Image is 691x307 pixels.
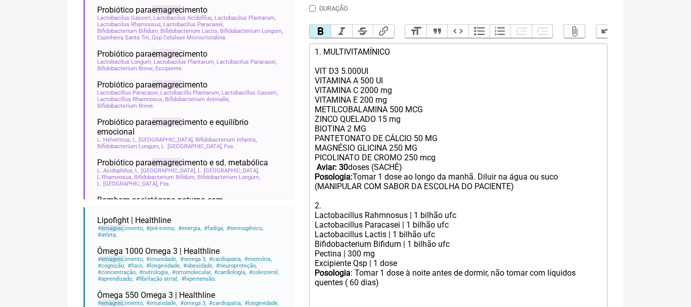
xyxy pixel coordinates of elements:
span: cardiopatia [208,256,242,262]
span: cognição [97,262,125,269]
span: colesterol [248,269,279,276]
div: Excipiente Qsp | 1 dose [315,258,602,268]
button: Bold [310,25,331,38]
span: omega 3 [179,300,206,306]
span: Probiótico para imento e equilíbrio emocional [97,117,285,137]
span: L. [GEOGRAPHIC_DATA] [161,143,223,150]
span: omega 3 [179,256,206,262]
span: imento [97,225,144,232]
span: fadiga [203,225,225,232]
span: pré-treino [146,225,176,232]
span: fibrilação atrial [135,276,179,282]
span: Bifidobacterium Animalle [165,96,230,103]
button: Heading [405,25,426,38]
span: Bifidobacterium Breve [97,103,154,109]
span: Fos [160,181,170,187]
button: Undo [596,25,618,38]
span: Qsp Celulose Microcristalina [152,34,227,41]
span: emagrec [101,256,125,262]
span: Excipiente [155,65,183,72]
span: obesidade [183,262,214,269]
span: Fos [224,143,235,150]
div: BIOTINA 2 MG [315,124,602,134]
span: Lactobacilus Plantarum [214,15,276,21]
span: Lipofight | Healthline [97,215,171,225]
span: Espinheira Santa Tm [97,34,150,41]
button: Decrease Level [510,25,532,38]
span: emagrec [152,80,183,90]
span: longevidade [244,300,279,306]
button: Quote [426,25,448,38]
span: L. [GEOGRAPHIC_DATA] [97,181,158,187]
span: emagrec [101,225,125,232]
span: Bifidobacterium Breve [97,65,154,72]
button: Increase Level [532,25,553,38]
span: Probiótico para imento [97,80,207,90]
span: Bifidobacterium Infantis [195,137,257,143]
span: Lactobacilus Longum [97,59,152,65]
span: Bifidobacterium Bifidum [134,174,196,181]
span: cardiologia [213,269,247,276]
span: Lactobacilus Paracasei [163,21,224,28]
span: hipertensão [180,276,216,282]
span: Bifidobacterium Longum [97,143,160,150]
button: Strikethrough [352,25,373,38]
button: Bullets [468,25,490,38]
span: Lactobacilus Acidofilus [153,15,213,21]
span: emagrec [152,5,183,15]
div: 1. MULTIVITAMÍNICO VIT D3 5.000UI VITAMINA A 500 UI VITAMINA C 2000 mg VITAMINA E 200 mg METILCOB... [315,47,602,124]
button: Attach Files [564,25,585,38]
span: memória [244,256,272,262]
div: PANTETONATO DE CÁLCIO 50 MG MAGNÉSIO GLICINA 250 MG PICOLINATO DE CROMO 250 mcg doses (SACHÊ) Tom... [315,134,602,210]
span: Lactobacillus Paracasei [97,90,159,96]
button: Numbers [490,25,511,38]
span: emagrec [152,49,183,59]
span: L. [GEOGRAPHIC_DATA] [133,137,194,143]
div: Lactobacillus Lactis | 1 bilhão ufc [315,230,602,239]
strong: Posologia [315,268,351,278]
span: Bifidobacterium Bifidum [97,28,159,34]
span: aprendizado [97,276,134,282]
span: Probiótico para imento e sd. metabólica [97,158,268,167]
span: Lactobacilus Paracasei [217,59,277,65]
span: atleta [97,232,118,238]
span: Ômega 550 Omega 3 | Healthline [97,290,215,300]
span: longevidade [145,262,181,269]
span: Lactobacillus Gasseri [222,90,278,96]
span: energia [177,225,201,232]
span: L. Acidophilus [97,167,134,174]
span: imento [97,256,144,262]
span: Lactobacillus Rhamnosus [97,96,163,103]
span: L. Helveticus [97,137,131,143]
div: Lactobacillus Paracasei | 1 bilhão ufc [315,220,602,230]
div: Pectina | 300 mg [315,249,602,258]
button: Code [447,25,468,38]
button: Link [373,25,394,38]
span: termogênico [226,225,264,232]
span: L. [GEOGRAPHIC_DATA] [135,167,196,174]
label: Duração [319,5,348,12]
div: Lactobacillus Rahmnosus | 1 bilhão ufc [315,210,602,220]
span: foco [127,262,144,269]
span: Lactobacilus Gasseri [97,15,152,21]
span: concentração [97,269,137,276]
span: imunidade [146,256,178,262]
span: Bombom sacietógeno noturno com [MEDICAL_DATA] [97,195,273,214]
span: imento [97,300,144,306]
button: Italic [331,25,352,38]
span: Probiótico para imento [97,49,207,59]
span: ortomolecular [171,269,211,276]
div: Bifidobacterium Bifidum | 1 bilhão ufc [315,239,602,249]
span: Bifidobacterium Longum [220,28,283,34]
span: cardiopatia [208,300,242,306]
span: Lactobacillu Plantarum [160,90,220,96]
span: neuroproteção [215,262,257,269]
span: nutrologia [139,269,169,276]
span: Ômega 1000 Omega 3 | Healthline [97,246,220,256]
span: imunidade [146,300,178,306]
span: Lactobacilus Plantarum [154,59,215,65]
span: L. [GEOGRAPHIC_DATA] [198,167,259,174]
span: Bifidobacterium Lactis [160,28,219,34]
span: L Rhamnosus [97,174,133,181]
strong: Aviar: 30 [317,162,348,172]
